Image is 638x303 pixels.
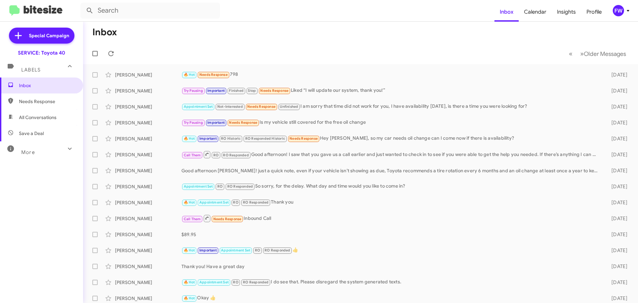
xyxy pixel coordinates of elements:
[584,50,626,58] span: Older Messages
[233,280,238,284] span: RO
[601,135,633,142] div: [DATE]
[184,88,203,93] span: Try Pausing
[18,50,65,56] div: SERVICE: Toyota 40
[181,294,601,302] div: Okay 👍
[227,184,253,189] span: RO Responded
[115,199,181,206] div: [PERSON_NAME]
[181,263,601,270] div: Thank you! Have a great day
[199,248,217,252] span: Important
[260,88,288,93] span: Needs Response
[552,2,581,22] a: Insights
[184,296,195,300] span: 🔥 Hot
[184,248,195,252] span: 🔥 Hot
[576,47,630,61] button: Next
[19,130,44,137] span: Save a Deal
[565,47,630,61] nav: Page navigation example
[181,214,601,223] div: Inbound Call
[181,71,601,78] div: 798
[181,150,601,159] div: Good afternoon! I saw that you gave us a call earlier and just wanted to check in to see if you w...
[115,231,181,238] div: [PERSON_NAME]
[280,104,298,109] span: Unfinished
[115,119,181,126] div: [PERSON_NAME]
[223,153,249,157] span: RO Responded
[565,47,577,61] button: Previous
[184,136,195,141] span: 🔥 Hot
[601,151,633,158] div: [DATE]
[217,184,223,189] span: RO
[229,120,257,125] span: Needs Response
[115,135,181,142] div: [PERSON_NAME]
[217,104,243,109] span: Not-Interested
[115,295,181,302] div: [PERSON_NAME]
[255,248,260,252] span: RO
[181,199,601,206] div: Thank you
[243,200,268,205] span: RO Responded
[92,27,117,38] h1: Inbox
[184,153,201,157] span: Call Them
[601,167,633,174] div: [DATE]
[9,28,74,44] a: Special Campaign
[213,217,242,221] span: Needs Response
[601,279,633,286] div: [DATE]
[213,153,219,157] span: RO
[181,167,601,174] div: Good afternoon [PERSON_NAME]! just a quick note, even if your vehicle isn’t showing as due, Toyot...
[601,295,633,302] div: [DATE]
[184,217,201,221] span: Call Them
[181,183,601,190] div: So sorry, for the delay. What day and time would you like to come in?
[580,50,584,58] span: »
[519,2,552,22] a: Calendar
[229,88,244,93] span: Finished
[199,73,228,77] span: Needs Response
[248,88,256,93] span: Stop
[115,279,181,286] div: [PERSON_NAME]
[115,247,181,254] div: [PERSON_NAME]
[199,280,229,284] span: Appointment Set
[601,247,633,254] div: [DATE]
[581,2,607,22] a: Profile
[21,67,41,73] span: Labels
[601,215,633,222] div: [DATE]
[115,103,181,110] div: [PERSON_NAME]
[221,248,250,252] span: Appointment Set
[184,184,213,189] span: Appointment Set
[245,136,285,141] span: RO Responded Historic
[80,3,220,19] input: Search
[207,120,225,125] span: Important
[184,280,195,284] span: 🔥 Hot
[181,119,601,126] div: Is my vehicle still covered for the free oil change
[184,104,213,109] span: Appointment Set
[207,88,225,93] span: Important
[181,231,601,238] div: $89.95
[199,136,217,141] span: Important
[181,246,601,254] div: 👍
[115,87,181,94] div: [PERSON_NAME]
[569,50,573,58] span: «
[184,200,195,205] span: 🔥 Hot
[115,72,181,78] div: [PERSON_NAME]
[181,103,601,110] div: I am sorry that time did not work for you, I have availability [DATE], is there a time you were l...
[494,2,519,22] a: Inbox
[601,72,633,78] div: [DATE]
[115,183,181,190] div: [PERSON_NAME]
[115,215,181,222] div: [PERSON_NAME]
[613,5,624,16] div: FW
[21,149,35,155] span: More
[607,5,631,16] button: FW
[601,263,633,270] div: [DATE]
[19,98,75,105] span: Needs Response
[184,120,203,125] span: Try Pausing
[247,104,275,109] span: Needs Response
[19,114,56,121] span: All Conversations
[601,87,633,94] div: [DATE]
[265,248,290,252] span: RO Responded
[181,135,601,142] div: Hey [PERSON_NAME], so my car needs oil change can I come now if there is availability?
[289,136,318,141] span: Needs Response
[199,200,229,205] span: Appointment Set
[115,263,181,270] div: [PERSON_NAME]
[601,103,633,110] div: [DATE]
[233,200,238,205] span: RO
